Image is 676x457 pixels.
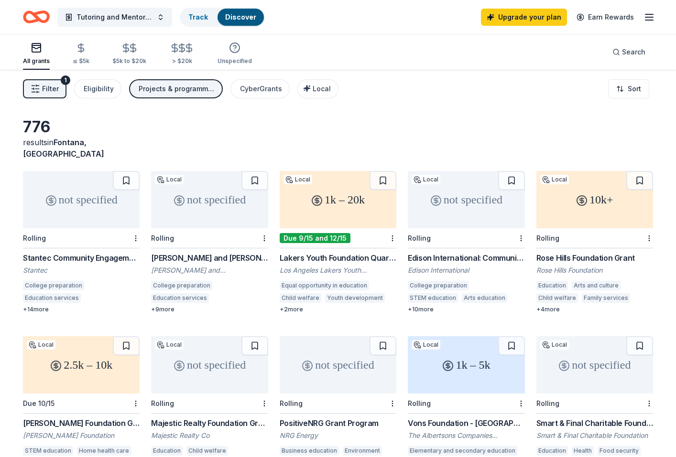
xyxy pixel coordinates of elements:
a: Earn Rewards [571,9,640,26]
div: Elementary and secondary education [408,446,517,456]
div: Health [572,446,594,456]
div: Rolling [536,399,559,407]
div: PositiveNRG Grant Program [280,417,396,429]
div: Equal opportunity in education [280,281,369,290]
div: College preparation [23,281,84,290]
div: not specified [536,336,653,393]
div: Stantec [23,266,140,275]
div: Rose Hills Foundation Grant [536,252,653,264]
div: Rolling [151,399,174,407]
div: Arts education [462,293,507,303]
div: Education [536,281,568,290]
div: [PERSON_NAME] and [PERSON_NAME] Foundation [151,266,268,275]
div: Rose Hills Foundation [536,266,653,275]
a: Upgrade your plan [481,9,567,26]
button: Local [297,79,338,98]
button: TrackDiscover [180,8,265,27]
div: Smart & Final Charitable Foundation Donations [536,417,653,429]
button: Unspecified [218,38,252,70]
div: ≤ $5k [73,57,89,65]
div: [PERSON_NAME] and [PERSON_NAME] Foundation [151,252,268,264]
span: Search [622,46,645,58]
div: CyberGrants [240,83,282,95]
a: Track [188,13,208,21]
button: Tutoring and Mentoring [57,8,172,27]
div: Due 9/15 and 12/15 [280,233,350,243]
div: Youth development [325,293,385,303]
div: Local [540,175,569,184]
div: Vons Foundation - [GEOGRAPHIC_DATA][US_STATE] [408,417,524,429]
div: Education [536,446,568,456]
div: + 2 more [280,306,396,313]
div: Los Angeles Lakers Youth Foundation [280,266,396,275]
span: in [23,138,104,159]
span: Tutoring and Mentoring [76,11,153,23]
div: [PERSON_NAME] Foundation Grant [23,417,140,429]
div: not specified [151,171,268,228]
div: STEM education [408,293,458,303]
a: not specifiedLocalRolling[PERSON_NAME] and [PERSON_NAME] Foundation[PERSON_NAME] and [PERSON_NAME... [151,171,268,313]
div: Local [412,175,440,184]
div: Education [151,446,183,456]
div: Majestic Realty Co [151,431,268,440]
div: 10k+ [536,171,653,228]
div: Education services [23,293,81,303]
div: 1k – 5k [408,336,524,393]
span: Sort [628,83,641,95]
div: + 14 more [23,306,140,313]
div: 2.5k – 10k [23,336,140,393]
a: Discover [225,13,256,21]
div: Local [155,175,184,184]
button: $5k to $20k [112,39,146,70]
div: Rolling [408,234,431,242]
a: not specifiedRollingStantec Community Engagement GrantStantecCollege preparationEducation service... [23,171,140,313]
div: Unspecified [218,57,252,65]
div: Home health care [77,446,131,456]
div: The Albertsons Companies Foundation [408,431,524,440]
div: not specified [408,171,524,228]
div: Arts and culture [572,281,621,290]
div: Local [283,175,312,184]
a: not specifiedLocalRollingEdison International: Community Grants ProgramEdison InternationalColleg... [408,171,524,313]
div: not specified [23,171,140,228]
div: Food security [598,446,641,456]
div: College preparation [408,281,469,290]
div: Local [27,340,55,350]
div: Local [412,340,440,350]
button: Sort [608,79,649,98]
div: Environment [343,446,382,456]
div: [PERSON_NAME] Foundation [23,431,140,440]
div: > $20k [169,57,195,65]
span: Filter [42,83,59,95]
div: 1k – 20k [280,171,396,228]
div: Projects & programming, General operations, Capital, Scholarship, Education [139,83,215,95]
div: 776 [23,117,140,137]
div: Education services [151,293,209,303]
a: Home [23,6,50,28]
div: + 10 more [408,306,524,313]
div: Rolling [23,234,46,242]
div: Rolling [536,234,559,242]
div: College preparation [151,281,212,290]
div: results [23,137,140,159]
div: Edison International: Community Grants Program [408,252,524,264]
button: Projects & programming, General operations, Capital, Scholarship, Education [129,79,223,98]
button: > $20k [169,39,195,70]
div: Rolling [408,399,431,407]
div: Child welfare [536,293,578,303]
button: CyberGrants [230,79,290,98]
div: Business education [280,446,339,456]
div: All grants [23,57,50,65]
div: Majestic Realty Foundation Grants [151,417,268,429]
a: 10k+LocalRollingRose Hills Foundation GrantRose Hills FoundationEducationArts and cultureChild we... [536,171,653,313]
div: Stantec Community Engagement Grant [23,252,140,264]
div: Lakers Youth Foundation Quarterly Grants [280,252,396,264]
a: 1k – 20kLocalDue 9/15 and 12/15Lakers Youth Foundation Quarterly GrantsLos Angeles Lakers Youth F... [280,171,396,313]
div: Rolling [151,234,174,242]
div: Due 10/15 [23,399,55,407]
div: STEM education [23,446,73,456]
div: NRG Energy [280,431,396,440]
span: Fontana, [GEOGRAPHIC_DATA] [23,138,104,159]
button: All grants [23,38,50,70]
div: Rolling [280,399,303,407]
